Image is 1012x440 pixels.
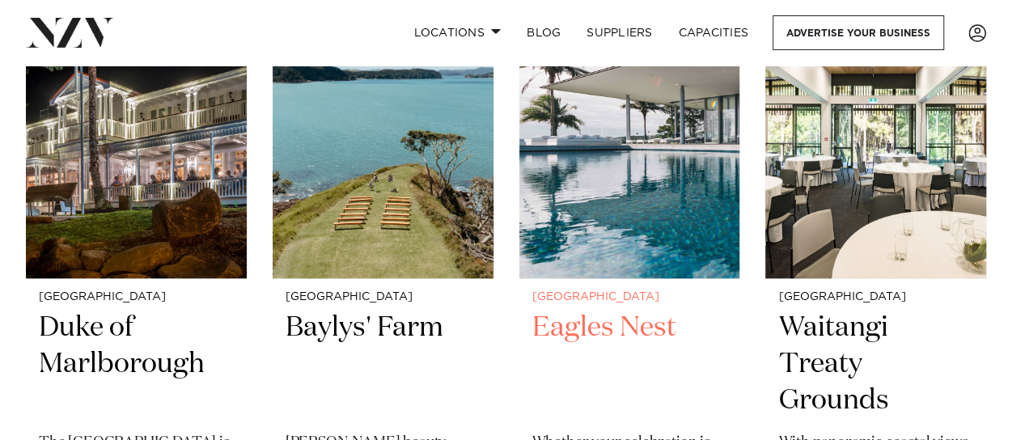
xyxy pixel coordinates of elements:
[532,310,727,419] h2: Eagles Nest
[514,15,574,50] a: BLOG
[666,15,762,50] a: Capacities
[773,15,944,50] a: Advertise your business
[400,15,514,50] a: Locations
[574,15,665,50] a: SUPPLIERS
[26,18,114,47] img: nzv-logo.png
[778,291,973,303] small: [GEOGRAPHIC_DATA]
[286,291,481,303] small: [GEOGRAPHIC_DATA]
[532,291,727,303] small: [GEOGRAPHIC_DATA]
[39,310,234,419] h2: Duke of Marlborough
[286,310,481,419] h2: Baylys' Farm
[778,310,973,419] h2: Waitangi Treaty Grounds
[39,291,234,303] small: [GEOGRAPHIC_DATA]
